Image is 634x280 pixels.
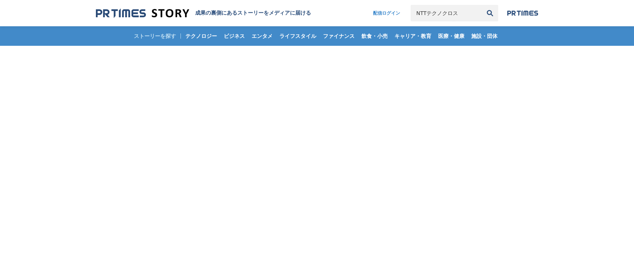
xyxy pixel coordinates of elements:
a: 飲食・小売 [358,26,391,46]
a: エンタメ [249,26,276,46]
span: 飲食・小売 [358,33,391,39]
input: キーワードで検索 [411,5,482,21]
h1: 成果の裏側にあるストーリーをメディアに届ける [195,10,311,17]
span: ライフスタイル [276,33,319,39]
a: 配信ログイン [366,5,408,21]
a: ファイナンス [320,26,358,46]
a: 医療・健康 [435,26,467,46]
button: 検索 [482,5,498,21]
a: 施設・団体 [468,26,501,46]
a: キャリア・教育 [391,26,434,46]
img: prtimes [507,10,538,16]
span: 施設・団体 [468,33,501,39]
span: ファイナンス [320,33,358,39]
span: エンタメ [249,33,276,39]
span: 医療・健康 [435,33,467,39]
a: ライフスタイル [276,26,319,46]
a: 成果の裏側にあるストーリーをメディアに届ける 成果の裏側にあるストーリーをメディアに届ける [96,8,311,18]
a: ビジネス [221,26,248,46]
img: 成果の裏側にあるストーリーをメディアに届ける [96,8,189,18]
span: ビジネス [221,33,248,39]
a: テクノロジー [182,26,220,46]
span: キャリア・教育 [391,33,434,39]
span: テクノロジー [182,33,220,39]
